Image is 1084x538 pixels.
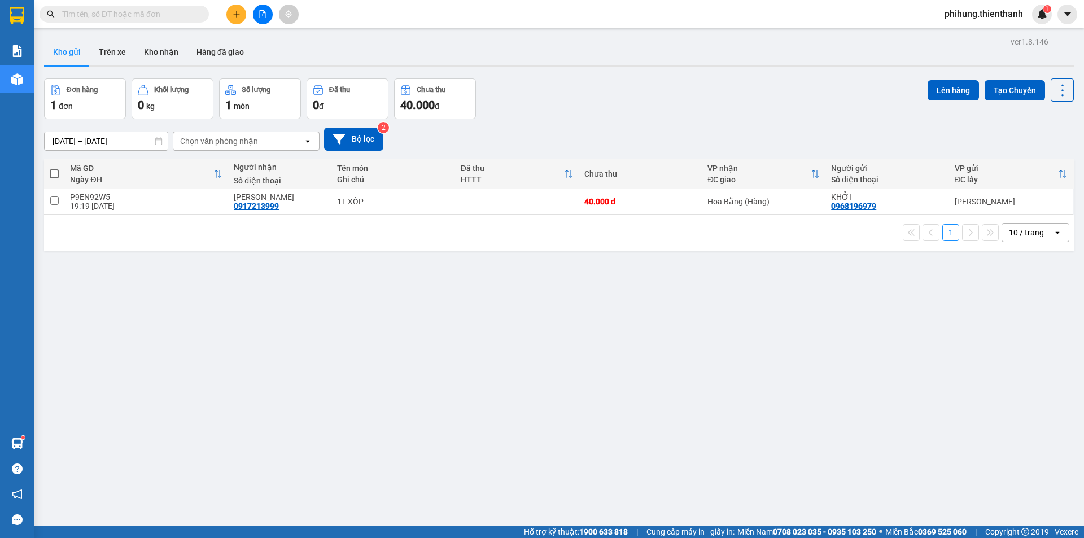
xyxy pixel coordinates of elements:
strong: 0369 525 060 [918,527,967,536]
button: plus [226,5,246,24]
img: warehouse-icon [11,73,23,85]
div: Ngày ĐH [70,175,213,184]
div: Ghi chú [337,175,449,184]
div: Chưa thu [584,169,697,178]
div: 1T XỐP [337,197,449,206]
div: VP nhận [707,164,811,173]
button: Chưa thu40.000đ [394,78,476,119]
span: search [47,10,55,18]
strong: 0708 023 035 - 0935 103 250 [773,527,876,536]
span: file-add [259,10,266,18]
span: phihung.thienthanh [936,7,1032,21]
span: 1 [1045,5,1049,13]
span: Miền Bắc [885,526,967,538]
div: 19:19 [DATE] [70,202,222,211]
span: 40.000 [400,98,435,112]
span: | [975,526,977,538]
div: ĐC giao [707,175,811,184]
th: Toggle SortBy [949,159,1073,189]
div: P9EN92W5 [70,193,222,202]
sup: 1 [21,436,25,439]
div: Người nhận [234,163,325,172]
div: Chọn văn phòng nhận [180,135,258,147]
div: ver 1.8.146 [1011,36,1048,48]
span: đ [319,102,324,111]
span: aim [285,10,292,18]
div: 0968196979 [831,202,876,211]
div: Đã thu [329,86,350,94]
span: caret-down [1063,9,1073,19]
img: icon-new-feature [1037,9,1047,19]
button: Số lượng1món [219,78,301,119]
span: message [12,514,23,525]
strong: 1900 633 818 [579,527,628,536]
span: | [636,526,638,538]
sup: 2 [378,122,389,133]
input: Tìm tên, số ĐT hoặc mã đơn [62,8,195,20]
input: Select a date range. [45,132,168,150]
button: Lên hàng [928,80,979,100]
div: Số lượng [242,86,270,94]
span: plus [233,10,241,18]
span: kg [146,102,155,111]
button: Kho nhận [135,38,187,65]
button: Đã thu0đ [307,78,388,119]
div: 10 / trang [1009,227,1044,238]
span: Miền Nam [737,526,876,538]
span: notification [12,489,23,500]
button: Hàng đã giao [187,38,253,65]
div: DUY TÂN [234,193,325,202]
div: ĐC lấy [955,175,1058,184]
div: Đơn hàng [67,86,98,94]
th: Toggle SortBy [455,159,579,189]
svg: open [303,137,312,146]
button: Khối lượng0kg [132,78,213,119]
span: đơn [59,102,73,111]
div: HTTT [461,175,564,184]
div: 40.000 đ [584,197,697,206]
span: 0 [138,98,144,112]
div: Tên món [337,164,449,173]
button: aim [279,5,299,24]
div: Người gửi [831,164,943,173]
img: logo-vxr [10,7,24,24]
button: Trên xe [90,38,135,65]
svg: open [1053,228,1062,237]
div: KHỞI [831,193,943,202]
img: warehouse-icon [11,438,23,449]
div: Khối lượng [154,86,189,94]
button: caret-down [1057,5,1077,24]
div: Chưa thu [417,86,445,94]
button: Tạo Chuyến [985,80,1045,100]
button: Kho gửi [44,38,90,65]
img: solution-icon [11,45,23,57]
span: 1 [225,98,231,112]
span: món [234,102,250,111]
span: đ [435,102,439,111]
span: Hỗ trợ kỹ thuật: [524,526,628,538]
div: 0917213999 [234,202,279,211]
span: copyright [1021,528,1029,536]
div: [PERSON_NAME] [955,197,1067,206]
div: Số điện thoại [234,176,325,185]
div: Số điện thoại [831,175,943,184]
span: question-circle [12,463,23,474]
button: Đơn hàng1đơn [44,78,126,119]
span: 0 [313,98,319,112]
button: Bộ lọc [324,128,383,151]
sup: 1 [1043,5,1051,13]
button: file-add [253,5,273,24]
div: Mã GD [70,164,213,173]
span: Cung cấp máy in - giấy in: [646,526,735,538]
div: VP gửi [955,164,1058,173]
th: Toggle SortBy [702,159,825,189]
div: Hoa Bằng (Hàng) [707,197,820,206]
span: 1 [50,98,56,112]
div: Đã thu [461,164,564,173]
button: 1 [942,224,959,241]
span: ⚪️ [879,530,882,534]
th: Toggle SortBy [64,159,228,189]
